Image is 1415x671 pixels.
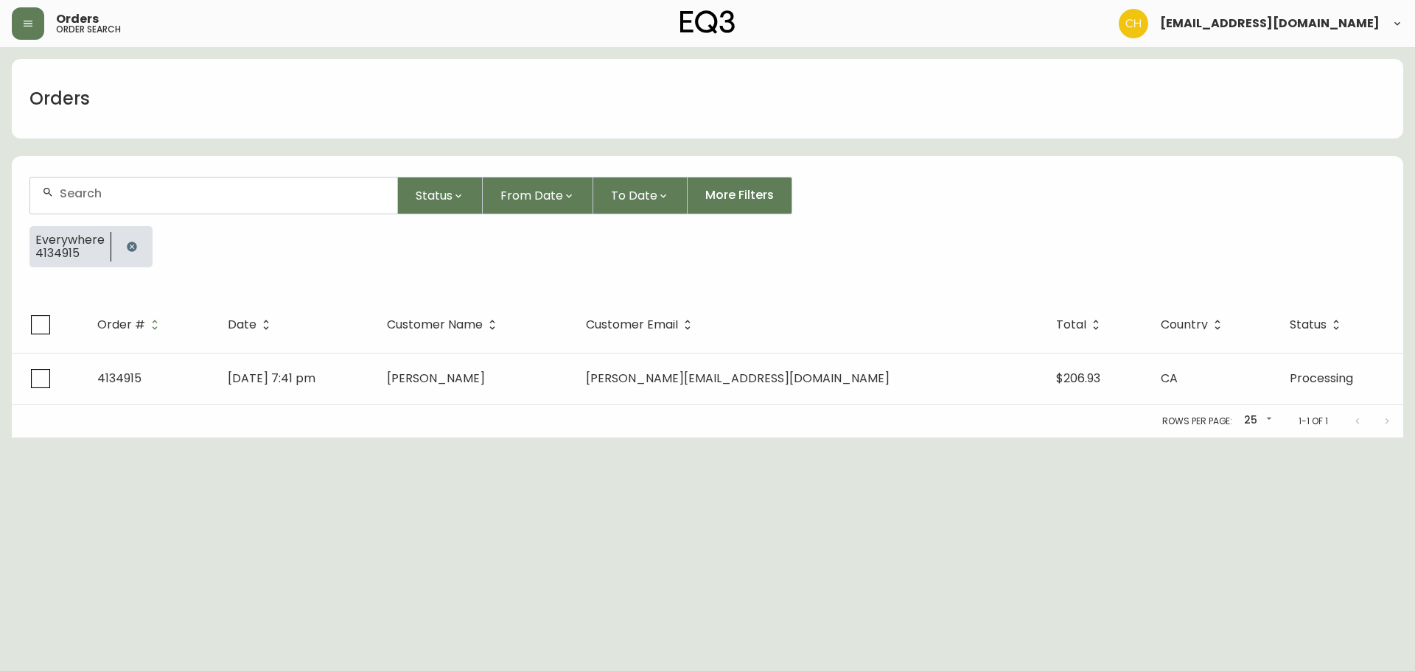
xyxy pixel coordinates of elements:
[586,370,890,387] span: [PERSON_NAME][EMAIL_ADDRESS][DOMAIN_NAME]
[416,186,453,205] span: Status
[1299,415,1328,428] p: 1-1 of 1
[60,186,385,200] input: Search
[1056,318,1105,331] span: Total
[387,320,483,329] span: Customer Name
[1238,409,1275,433] div: 25
[228,318,276,331] span: Date
[680,10,735,34] img: logo
[1160,18,1380,29] span: [EMAIL_ADDRESS][DOMAIN_NAME]
[483,177,593,214] button: From Date
[56,25,121,34] h5: order search
[586,320,678,329] span: Customer Email
[705,187,774,203] span: More Filters
[398,177,483,214] button: Status
[1162,415,1232,428] p: Rows per page:
[97,320,145,329] span: Order #
[97,318,164,331] span: Order #
[1056,370,1100,387] span: $206.93
[1161,370,1178,387] span: CA
[593,177,688,214] button: To Date
[387,370,485,387] span: [PERSON_NAME]
[97,370,141,387] span: 4134915
[1119,9,1148,38] img: 6288462cea190ebb98a2c2f3c744dd7e
[1290,318,1346,331] span: Status
[228,320,256,329] span: Date
[56,13,99,25] span: Orders
[1161,320,1208,329] span: Country
[1056,320,1086,329] span: Total
[387,318,502,331] span: Customer Name
[29,86,90,111] h1: Orders
[586,318,697,331] span: Customer Email
[1290,370,1353,387] span: Processing
[500,186,563,205] span: From Date
[35,247,105,260] span: 4134915
[611,186,657,205] span: To Date
[1290,320,1327,329] span: Status
[1161,318,1227,331] span: Country
[688,177,792,214] button: More Filters
[35,233,105,247] span: Everywhere
[228,370,315,387] span: [DATE] 7:41 pm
